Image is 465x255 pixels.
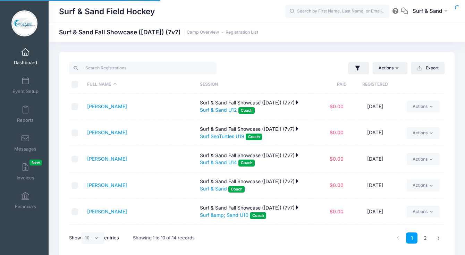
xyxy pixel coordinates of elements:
a: Actions [407,153,440,165]
span: $0.00 [330,156,344,162]
a: Camp Overview [187,30,219,35]
a: [PERSON_NAME] [87,129,127,135]
span: Coach [250,212,266,219]
a: 1 [406,232,417,244]
td: Surf & Sand Fall Showcase ([DATE]) (7v7) [196,120,309,146]
a: Surf & Sand [200,186,227,192]
input: Search by First Name, Last Name, or Email... [285,5,389,18]
input: Search Registrations [69,62,217,74]
span: Reports [17,117,34,123]
a: Surf & Sand U12 [200,107,237,113]
td: [DATE] [347,94,403,120]
a: [PERSON_NAME] [87,209,127,214]
span: Invoices [17,175,34,181]
td: [DATE] [347,199,403,225]
td: Surf & Sand Fall Showcase ([DATE]) (7v7) [196,225,309,251]
a: Actions [407,101,440,112]
a: Dashboard [9,44,42,69]
a: InvoicesNew [9,160,42,184]
a: Actions [407,127,440,139]
th: Session: activate to sort column ascending [196,75,309,94]
span: Dashboard [14,60,37,66]
h1: Surf & Sand Field Hockey [59,3,155,19]
a: [PERSON_NAME] [87,182,127,188]
div: Showing 1 to 10 of 14 records [133,230,195,246]
a: Surf SeaTurtles U19 [200,133,244,139]
th: Paid: activate to sort column ascending [309,75,347,94]
span: $0.00 [330,103,344,109]
a: Registration List [226,30,258,35]
a: [PERSON_NAME] [87,156,127,162]
span: Messages [14,146,36,152]
td: Surf & Sand Fall Showcase ([DATE]) (7v7) [196,172,309,199]
a: Financials [9,188,42,213]
td: Surf & Sand Fall Showcase ([DATE]) (7v7) [196,146,309,172]
td: [DATE] [347,120,403,146]
span: Event Setup [12,88,39,94]
img: Surf & Sand Field Hockey [11,10,37,36]
th: Full Name: activate to sort column descending [84,75,197,94]
h1: Surf & Sand Fall Showcase ([DATE]) (7v7) [59,28,258,36]
a: Reports [9,102,42,126]
a: Actions [407,179,440,191]
a: Surf & Sand U14 [200,159,237,165]
button: Surf & Sand [408,3,455,19]
a: Messages [9,131,42,155]
span: Financials [15,204,36,210]
span: $0.00 [330,129,344,135]
a: Event Setup [9,73,42,97]
label: Show entries [69,232,119,244]
span: New [29,160,42,165]
td: [DATE] [347,225,403,251]
td: Surf & Sand Fall Showcase ([DATE]) (7v7) [196,199,309,225]
span: Coach [228,186,245,193]
a: 2 [420,232,431,244]
a: Surf &amp; Sand U10 [200,212,248,218]
td: [DATE] [347,172,403,199]
button: Export [411,62,445,74]
span: Coach [238,107,255,114]
span: $0.00 [330,182,344,188]
a: [PERSON_NAME] [87,103,127,109]
select: Showentries [81,232,104,244]
td: [DATE] [347,146,403,172]
button: Actions [373,62,407,74]
span: Coach [238,160,255,166]
th: Registered: activate to sort column ascending [347,75,403,94]
span: Surf & Sand [413,7,442,15]
span: Coach [246,134,262,140]
a: Actions [407,206,440,218]
td: Surf & Sand Fall Showcase ([DATE]) (7v7) [196,94,309,120]
span: $0.00 [330,209,344,214]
